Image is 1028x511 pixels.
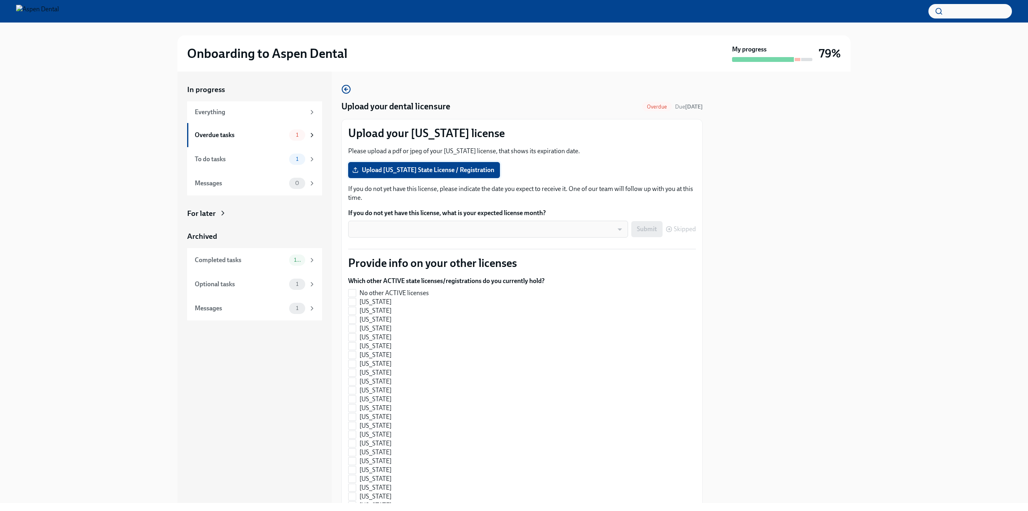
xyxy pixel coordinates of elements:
[642,104,672,110] span: Overdue
[348,221,628,238] div: ​
[348,209,696,218] label: If you do not yet have this license, what is your expected license month?
[187,272,322,296] a: Optional tasks1
[359,315,392,324] span: [US_STATE]
[359,457,392,466] span: [US_STATE]
[732,45,767,54] strong: My progress
[195,131,286,140] div: Overdue tasks
[195,280,286,289] div: Optional tasks
[187,45,347,62] h2: Onboarding to Aspen Dental
[819,46,841,61] h3: 79%
[187,296,322,320] a: Messages1
[359,483,392,492] span: [US_STATE]
[348,162,500,178] label: Upload [US_STATE] State License / Registration
[674,226,696,232] span: Skipped
[359,289,429,298] span: No other ACTIVE licenses
[187,101,322,123] a: Everything
[359,377,392,386] span: [US_STATE]
[348,126,696,140] p: Upload your [US_STATE] license
[359,474,392,483] span: [US_STATE]
[187,147,322,171] a: To do tasks1
[195,179,286,188] div: Messages
[359,306,392,315] span: [US_STATE]
[359,386,392,395] span: [US_STATE]
[359,501,392,510] span: [US_STATE]
[291,305,303,311] span: 1
[359,412,392,421] span: [US_STATE]
[359,395,392,404] span: [US_STATE]
[341,101,450,113] h4: Upload your dental licensure
[348,147,696,156] p: Please upload a pdf or jpeg of your [US_STATE] license, that shows its expiration date.
[16,5,59,18] img: Aspen Dental
[195,256,286,265] div: Completed tasks
[359,342,392,351] span: [US_STATE]
[348,277,545,285] label: Which other ACTIVE state licenses/registrations do you currently hold?
[359,466,392,474] span: [US_STATE]
[359,368,392,377] span: [US_STATE]
[675,103,703,111] span: July 28th, 2025 10:00
[187,231,322,242] a: Archived
[187,123,322,147] a: Overdue tasks1
[291,132,303,138] span: 1
[195,108,305,117] div: Everything
[359,351,392,359] span: [US_STATE]
[354,166,494,174] span: Upload [US_STATE] State License / Registration
[348,256,696,270] p: Provide info on your other licenses
[359,324,392,333] span: [US_STATE]
[685,103,703,110] strong: [DATE]
[187,208,322,219] a: For later
[187,208,216,219] div: For later
[291,281,303,287] span: 1
[359,359,392,368] span: [US_STATE]
[359,404,392,412] span: [US_STATE]
[195,304,286,313] div: Messages
[359,439,392,448] span: [US_STATE]
[187,171,322,195] a: Messages0
[291,156,303,162] span: 1
[195,155,286,164] div: To do tasks
[187,84,322,95] a: In progress
[359,430,392,439] span: [US_STATE]
[359,492,392,501] span: [US_STATE]
[289,257,305,263] span: 10
[290,180,304,186] span: 0
[359,421,392,430] span: [US_STATE]
[675,103,703,110] span: Due
[187,248,322,272] a: Completed tasks10
[348,185,696,202] p: If you do not yet have this license, please indicate the date you expect to receive it. One of ou...
[359,298,392,306] span: [US_STATE]
[359,448,392,457] span: [US_STATE]
[359,333,392,342] span: [US_STATE]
